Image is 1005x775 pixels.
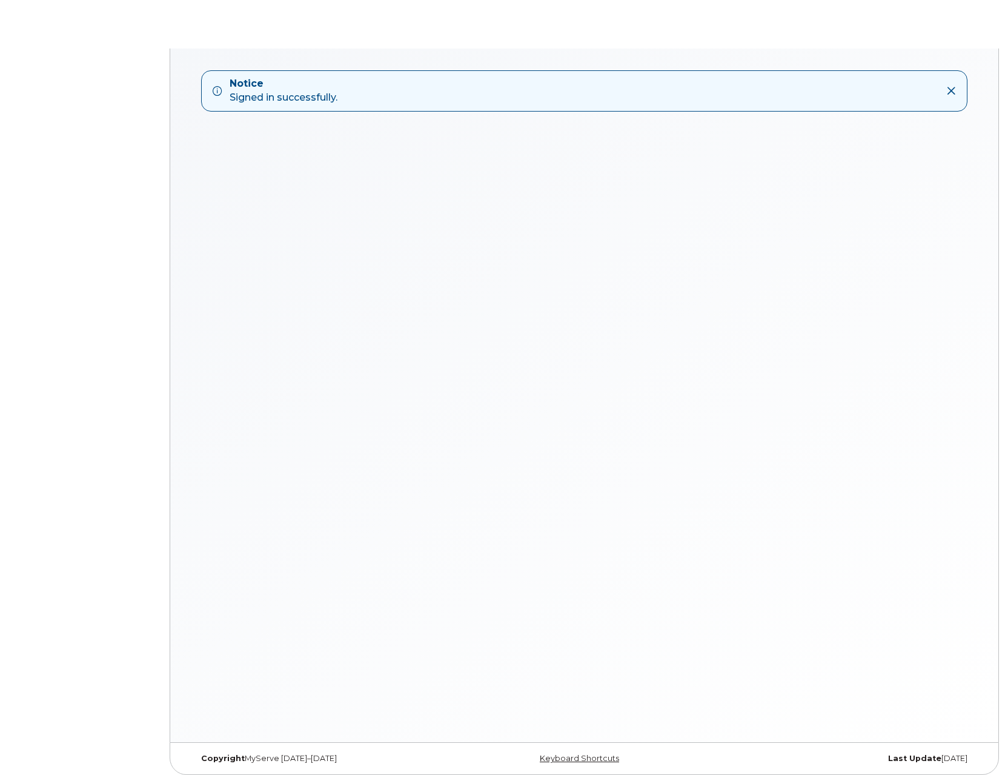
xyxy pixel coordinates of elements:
div: Signed in successfully. [230,77,337,105]
div: [DATE] [715,754,977,763]
strong: Notice [230,77,337,91]
strong: Last Update [888,754,941,763]
strong: Copyright [201,754,245,763]
div: MyServe [DATE]–[DATE] [192,754,454,763]
a: Keyboard Shortcuts [540,754,619,763]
